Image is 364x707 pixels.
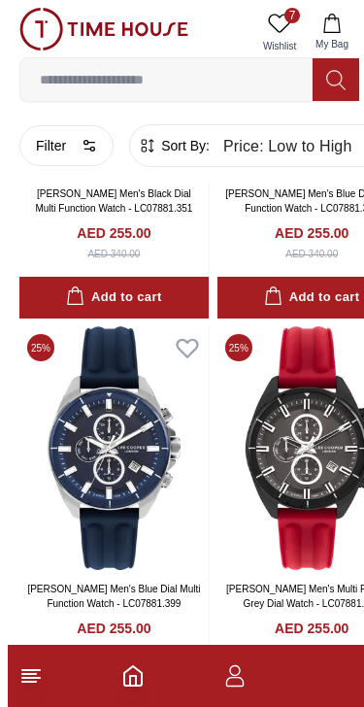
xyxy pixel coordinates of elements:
[277,8,292,23] span: 7
[130,136,202,155] button: Sort By:
[12,125,106,166] button: Filter
[27,188,184,214] a: [PERSON_NAME] Men's Black Dial Multi Function Watch - LC07881.351
[12,277,201,319] button: Add to cart
[267,619,341,638] h4: AED 255.00
[69,223,143,243] h4: AED 255.00
[19,334,47,361] span: 25 %
[296,8,352,57] button: My Bag
[69,619,143,638] h4: AED 255.00
[300,37,348,51] span: My Bag
[12,326,201,570] img: Lee Cooper Men's Blue Dial Multi Function Watch - LC07881.399
[256,286,351,309] div: Add to cart
[114,664,137,688] a: Home
[217,334,245,361] span: 25 %
[278,247,330,261] div: AED 340.00
[267,223,341,243] h4: AED 255.00
[149,136,202,155] span: Sort By:
[80,247,132,261] div: AED 340.00
[248,8,296,57] a: 7Wishlist
[58,286,153,309] div: Add to cart
[19,584,192,609] a: [PERSON_NAME] Men's Blue Dial Multi Function Watch - LC07881.399
[12,8,181,50] img: ...
[278,642,330,656] div: AED 340.00
[80,642,132,656] div: AED 340.00
[248,39,296,53] span: Wishlist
